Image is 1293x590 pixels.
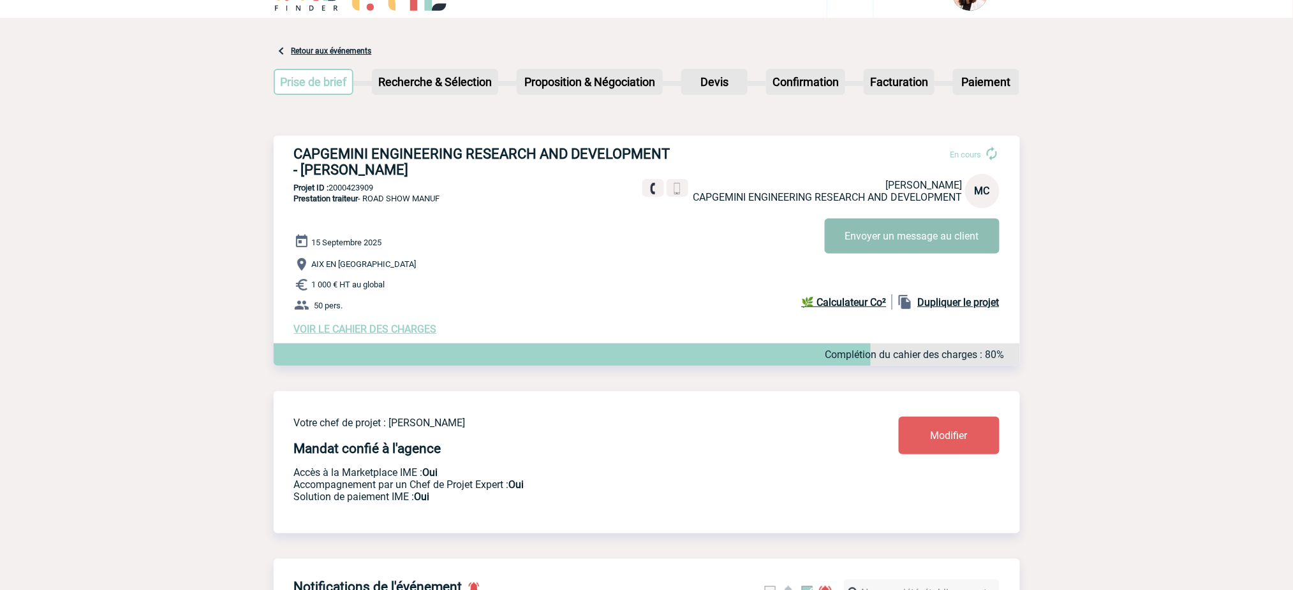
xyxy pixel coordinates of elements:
[373,70,497,94] p: Recherche & Sélection
[825,219,1000,254] button: Envoyer un message au client
[898,294,913,310] img: file_copy-black-24dp.png
[931,429,968,442] span: Modifier
[918,296,1000,308] b: Dupliquer le projet
[292,47,372,55] a: Retour aux événements
[294,491,824,503] p: Conformité aux process achat client, Prise en charge de la facturation, Mutualisation de plusieur...
[294,146,677,178] h3: CAPGEMINI ENGINEERING RESEARCH AND DEVELOPMENT - [PERSON_NAME]
[294,417,824,429] p: Votre chef de projet : [PERSON_NAME]
[294,323,437,335] a: VOIR LE CAHIER DES CHARGES
[683,70,746,94] p: Devis
[294,441,441,456] h4: Mandat confié à l'agence
[415,491,430,503] b: Oui
[647,183,659,194] img: fixe.png
[294,194,440,203] span: - ROAD SHOW MANUF
[314,301,343,310] span: 50 pers.
[672,183,683,194] img: portable.png
[294,194,358,203] span: Prestation traiteur
[294,466,824,478] p: Accès à la Marketplace IME :
[950,150,982,159] span: En cours
[423,466,438,478] b: Oui
[294,478,824,491] p: Prestation payante
[802,296,887,308] b: 🌿 Calculateur Co²
[767,70,844,94] p: Confirmation
[975,185,990,197] span: MC
[886,179,963,191] span: [PERSON_NAME]
[509,478,524,491] b: Oui
[693,191,963,203] span: CAPGEMINI ENGINEERING RESEARCH AND DEVELOPMENT
[954,70,1018,94] p: Paiement
[865,70,933,94] p: Facturation
[294,183,329,192] b: Projet ID :
[274,183,1020,192] p: 2000423909
[275,70,353,94] p: Prise de brief
[312,260,417,270] span: AIX EN [GEOGRAPHIC_DATA]
[312,280,385,290] span: 1 000 € HT au global
[312,238,382,247] span: 15 Septembre 2025
[802,294,892,310] a: 🌿 Calculateur Co²
[518,70,661,94] p: Proposition & Négociation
